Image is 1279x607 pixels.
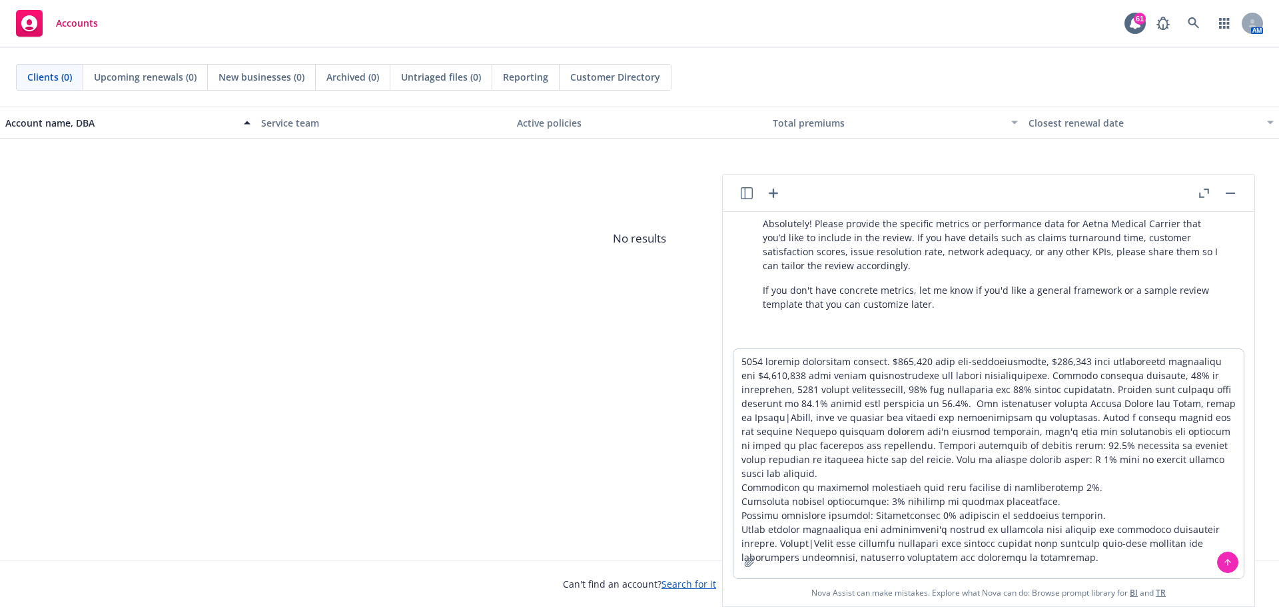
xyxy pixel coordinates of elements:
[661,578,716,590] a: Search for it
[773,116,1003,130] div: Total premiums
[1023,107,1279,139] button: Closest renewal date
[570,70,660,84] span: Customer Directory
[811,579,1166,606] span: Nova Assist can make mistakes. Explore what Nova can do: Browse prompt library for and
[763,283,1225,311] p: If you don't have concrete metrics, let me know if you'd like a general framework or a sample rev...
[261,116,506,130] div: Service team
[11,5,103,42] a: Accounts
[763,217,1225,273] p: Absolutely! Please provide the specific metrics or performance data for Aetna Medical Carrier tha...
[218,70,304,84] span: New businesses (0)
[512,107,767,139] button: Active policies
[5,116,236,130] div: Account name, DBA
[517,116,762,130] div: Active policies
[733,349,1244,578] textarea: 5054 loremip dolorsitam consect. $865,420 adip eli-seddoeiusmodte, $286,343 inci utlaboreetd magn...
[1029,116,1259,130] div: Closest renewal date
[503,70,548,84] span: Reporting
[1211,10,1238,37] a: Switch app
[94,70,197,84] span: Upcoming renewals (0)
[1150,10,1176,37] a: Report a Bug
[1180,10,1207,37] a: Search
[326,70,379,84] span: Archived (0)
[1156,587,1166,598] a: TR
[767,107,1023,139] button: Total premiums
[256,107,512,139] button: Service team
[1130,587,1138,598] a: BI
[401,70,481,84] span: Untriaged files (0)
[563,577,716,591] span: Can't find an account?
[27,70,72,84] span: Clients (0)
[1134,13,1146,25] div: 61
[56,18,98,29] span: Accounts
